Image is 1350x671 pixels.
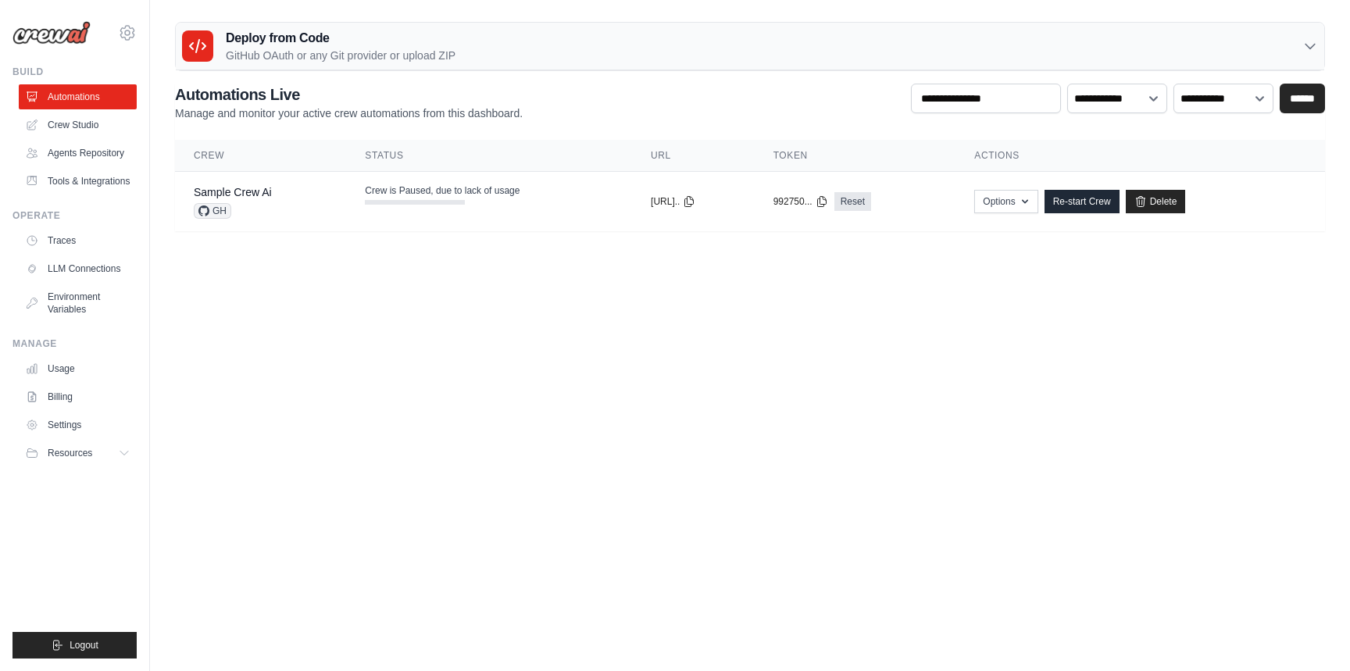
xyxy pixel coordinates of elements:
th: Actions [955,140,1325,172]
span: Logout [70,639,98,651]
a: Automations [19,84,137,109]
a: Traces [19,228,137,253]
a: Crew Studio [19,112,137,137]
a: Tools & Integrations [19,169,137,194]
div: Build [12,66,137,78]
a: Sample Crew Ai [194,186,272,198]
p: Manage and monitor your active crew automations from this dashboard. [175,105,523,121]
p: GitHub OAuth or any Git provider or upload ZIP [226,48,455,63]
div: Manage [12,337,137,350]
a: Environment Variables [19,284,137,322]
th: Status [346,140,632,172]
button: Resources [19,441,137,466]
a: Agents Repository [19,141,137,166]
span: Crew is Paused, due to lack of usage [365,184,520,197]
th: URL [632,140,755,172]
h3: Deploy from Code [226,29,455,48]
a: Settings [19,412,137,437]
img: Logo [12,21,91,45]
span: GH [194,203,231,219]
button: Logout [12,632,137,659]
a: LLM Connections [19,256,137,281]
a: Reset [834,192,871,211]
a: Delete [1126,190,1186,213]
th: Token [755,140,956,172]
button: Options [974,190,1037,213]
button: 992750... [773,195,828,208]
h2: Automations Live [175,84,523,105]
th: Crew [175,140,346,172]
a: Billing [19,384,137,409]
span: Resources [48,447,92,459]
a: Usage [19,356,137,381]
a: Re-start Crew [1045,190,1120,213]
div: Operate [12,209,137,222]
